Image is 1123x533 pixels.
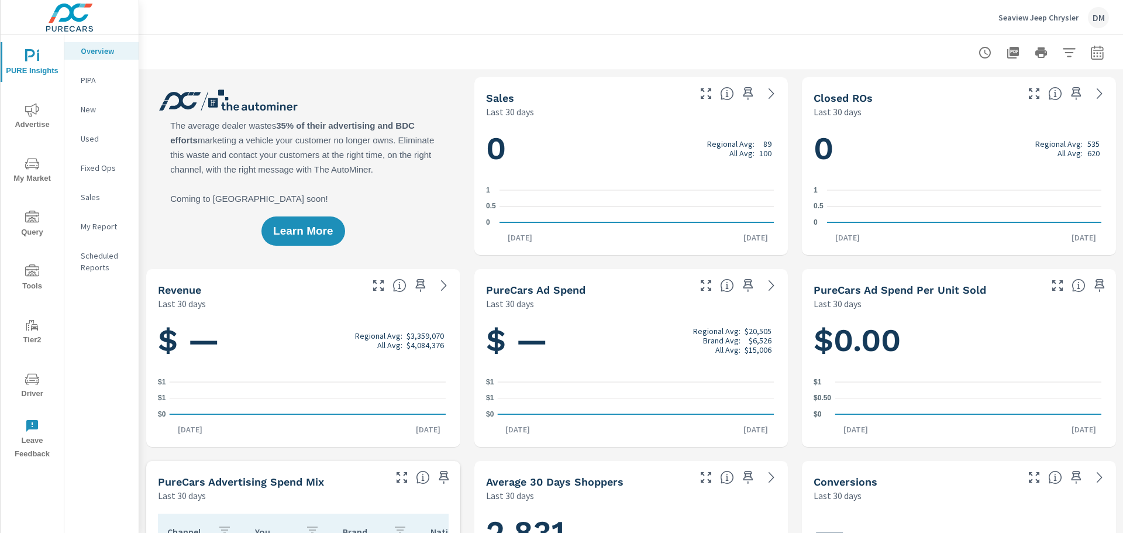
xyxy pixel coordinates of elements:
span: PURE Insights [4,49,60,78]
span: Save this to your personalized report [1067,468,1086,487]
button: Make Fullscreen [1025,84,1043,103]
p: Last 30 days [814,489,862,503]
p: PIPA [81,74,129,86]
h5: Revenue [158,284,201,296]
span: Save this to your personalized report [1090,276,1109,295]
p: $3,359,070 [407,331,444,341]
button: Make Fullscreen [1048,276,1067,295]
span: Total sales revenue over the selected date range. [Source: This data is sourced from the dealer’s... [392,278,407,293]
span: My Market [4,157,60,185]
text: $0 [814,410,822,418]
h5: Closed ROs [814,92,873,104]
div: PIPA [64,71,139,89]
text: $1 [486,394,494,403]
span: Query [4,211,60,239]
a: See more details in report [1090,468,1109,487]
span: Save this to your personalized report [1067,84,1086,103]
p: 535 [1087,139,1100,149]
button: Make Fullscreen [392,468,411,487]
text: $1 [486,378,494,386]
text: 0 [486,218,490,226]
text: $0 [486,410,494,418]
div: Overview [64,42,139,60]
p: All Avg: [715,345,740,355]
div: nav menu [1,35,64,466]
span: Number of vehicles sold by the dealership over the selected date range. [Source: This data is sou... [720,87,734,101]
p: [DATE] [170,424,211,435]
p: 89 [763,139,771,149]
div: DM [1088,7,1109,28]
p: Last 30 days [486,489,534,503]
p: Fixed Ops [81,162,129,174]
text: $0 [158,410,166,418]
p: All Avg: [377,341,402,350]
button: Make Fullscreen [1025,468,1043,487]
text: 0.5 [486,202,496,211]
h1: 0 [486,129,777,169]
text: 1 [486,186,490,194]
div: Scheduled Reports [64,247,139,276]
span: Save this to your personalized report [435,468,453,487]
p: All Avg: [1057,149,1083,158]
span: This table looks at how you compare to the amount of budget you spend per channel as opposed to y... [416,470,430,484]
p: Last 30 days [158,489,206,503]
span: Tier2 [4,318,60,347]
p: Used [81,133,129,145]
a: See more details in report [1090,84,1109,103]
button: Make Fullscreen [697,84,715,103]
text: $1 [814,378,822,386]
text: $0.50 [814,394,831,403]
p: Last 30 days [158,297,206,311]
p: [DATE] [497,424,538,435]
p: My Report [81,221,129,232]
button: Apply Filters [1057,41,1081,64]
p: $20,505 [745,326,771,336]
span: Save this to your personalized report [739,276,757,295]
div: My Report [64,218,139,235]
button: Learn More [261,216,345,246]
span: Learn More [273,226,333,236]
p: Overview [81,45,129,57]
h5: Sales [486,92,514,104]
h1: $0.00 [814,321,1104,360]
div: Sales [64,188,139,206]
div: Used [64,130,139,147]
p: [DATE] [735,424,776,435]
button: Print Report [1029,41,1053,64]
p: $15,006 [745,345,771,355]
p: [DATE] [735,232,776,243]
p: Sales [81,191,129,203]
p: $6,526 [749,336,771,345]
text: $1 [158,378,166,386]
text: 0.5 [814,202,824,211]
h1: $ — [158,321,449,360]
a: See more details in report [435,276,453,295]
p: Regional Avg: [1035,139,1083,149]
span: Save this to your personalized report [739,84,757,103]
p: Scheduled Reports [81,250,129,273]
a: See more details in report [762,468,781,487]
a: See more details in report [762,84,781,103]
h5: PureCars Ad Spend [486,284,585,296]
p: Last 30 days [814,105,862,119]
p: [DATE] [500,232,540,243]
div: New [64,101,139,118]
text: 1 [814,186,818,194]
p: 100 [759,149,771,158]
p: All Avg: [729,149,755,158]
span: The number of dealer-specified goals completed by a visitor. [Source: This data is provided by th... [1048,470,1062,484]
h1: $ — [486,321,777,360]
span: Number of Repair Orders Closed by the selected dealership group over the selected time range. [So... [1048,87,1062,101]
h5: PureCars Advertising Spend Mix [158,476,324,488]
p: Last 30 days [814,297,862,311]
p: Regional Avg: [355,331,402,341]
p: Regional Avg: [693,326,740,336]
p: [DATE] [408,424,449,435]
h1: 0 [814,129,1104,169]
p: [DATE] [1063,232,1104,243]
text: 0 [814,218,818,226]
p: [DATE] [827,232,868,243]
text: $1 [158,394,166,403]
span: A rolling 30 day total of daily Shoppers on the dealership website, averaged over the selected da... [720,470,734,484]
span: Total cost of media for all PureCars channels for the selected dealership group over the selected... [720,278,734,293]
